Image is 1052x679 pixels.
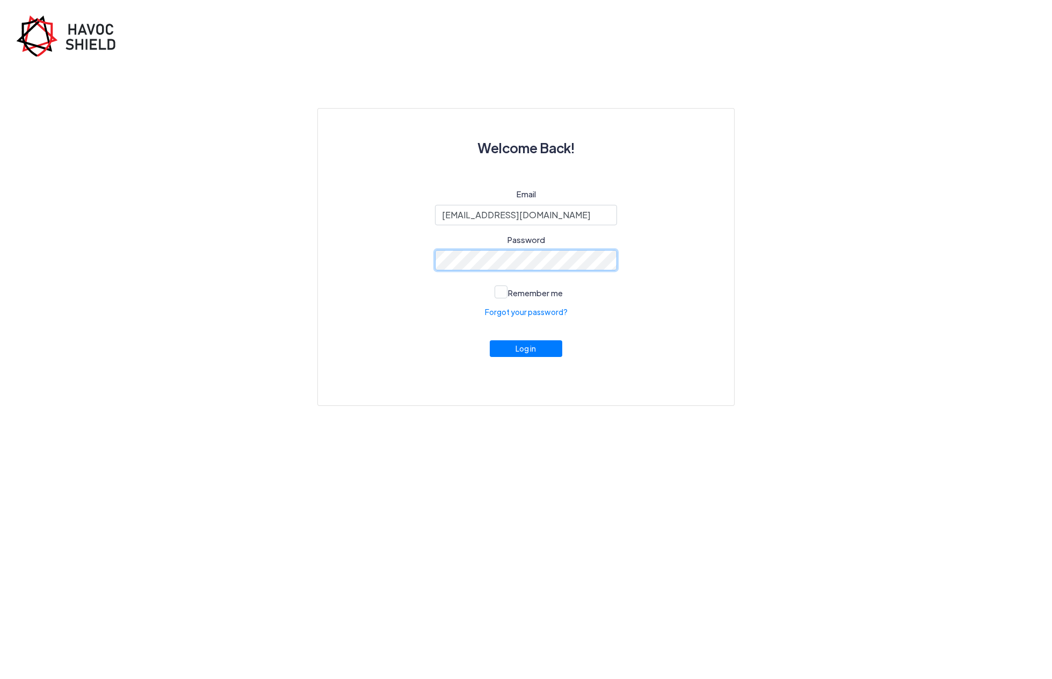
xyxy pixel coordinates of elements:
[485,306,568,318] a: Forgot your password?
[16,15,124,56] img: havoc-shield-register-logo.png
[490,340,563,357] button: Log in
[507,234,545,246] label: Password
[517,188,536,201] label: Email
[508,288,563,298] span: Remember me
[344,134,708,161] h3: Welcome Back!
